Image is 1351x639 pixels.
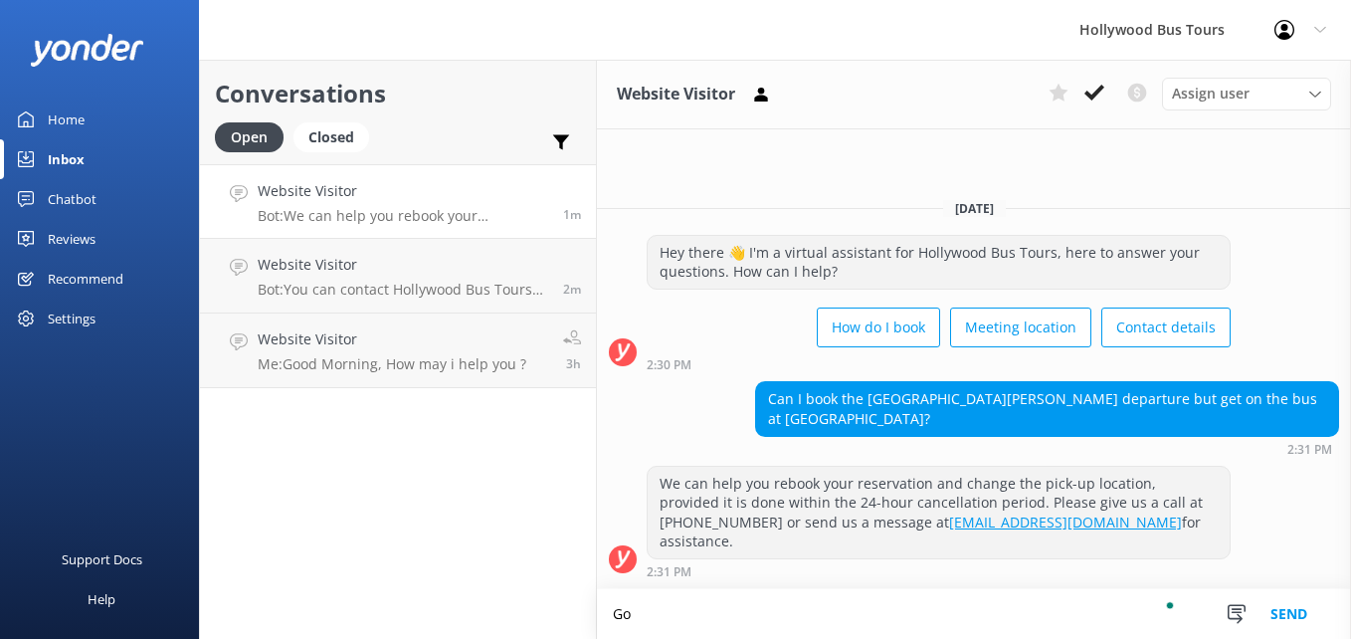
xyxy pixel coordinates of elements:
div: Chatbot [48,179,96,219]
h2: Conversations [215,75,581,112]
button: Meeting location [950,308,1091,347]
p: Bot: We can help you rebook your reservation and change the pick-up location, provided it is done... [258,207,548,225]
div: Help [88,579,115,619]
div: Assign User [1162,78,1331,109]
a: Website VisitorBot:You can contact Hollywood Bus Tours by phone at [PHONE_NUMBER] or by email at ... [200,239,596,314]
p: Bot: You can contact Hollywood Bus Tours by phone at [PHONE_NUMBER] or by email at [EMAIL_ADDRESS... [258,281,548,299]
div: Sep 22 2025 02:31pm (UTC -07:00) America/Tijuana [755,442,1339,456]
strong: 2:30 PM [647,359,691,371]
strong: 2:31 PM [647,566,691,578]
span: [DATE] [943,200,1006,217]
p: Me: Good Morning, How may i help you ? [258,355,526,373]
h3: Website Visitor [617,82,735,107]
textarea: To enrich screen reader interactions, please activate Accessibility in Grammarly extension settings [597,589,1351,639]
h4: Website Visitor [258,328,526,350]
div: Inbox [48,139,85,179]
span: Sep 22 2025 02:31pm (UTC -07:00) America/Tijuana [563,206,581,223]
div: Settings [48,299,96,338]
img: yonder-white-logo.png [30,34,144,67]
span: Sep 22 2025 02:29pm (UTC -07:00) America/Tijuana [563,281,581,298]
strong: 2:31 PM [1287,444,1332,456]
div: Open [215,122,284,152]
div: Recommend [48,259,123,299]
div: Sep 22 2025 02:31pm (UTC -07:00) America/Tijuana [647,564,1231,578]
h4: Website Visitor [258,254,548,276]
a: Website VisitorMe:Good Morning, How may i help you ?3h [200,314,596,388]
a: Website VisitorBot:We can help you rebook your reservation and change the pick-up location, provi... [200,164,596,239]
button: Contact details [1101,308,1231,347]
div: Support Docs [62,539,142,579]
a: [EMAIL_ADDRESS][DOMAIN_NAME] [949,513,1182,532]
div: Closed [293,122,369,152]
div: Sep 22 2025 02:30pm (UTC -07:00) America/Tijuana [647,357,1231,371]
button: Send [1252,589,1326,639]
div: Home [48,100,85,139]
a: Open [215,125,293,147]
h4: Website Visitor [258,180,548,202]
span: Sep 22 2025 11:10am (UTC -07:00) America/Tijuana [566,355,581,372]
div: We can help you rebook your reservation and change the pick-up location, provided it is done with... [648,467,1230,558]
button: How do I book [817,308,940,347]
span: Assign user [1172,83,1250,105]
div: Can I book the [GEOGRAPHIC_DATA][PERSON_NAME] departure but get on the bus at [GEOGRAPHIC_DATA]? [756,382,1338,435]
div: Reviews [48,219,96,259]
div: Hey there 👋 I'm a virtual assistant for Hollywood Bus Tours, here to answer your questions. How c... [648,236,1230,289]
a: Closed [293,125,379,147]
